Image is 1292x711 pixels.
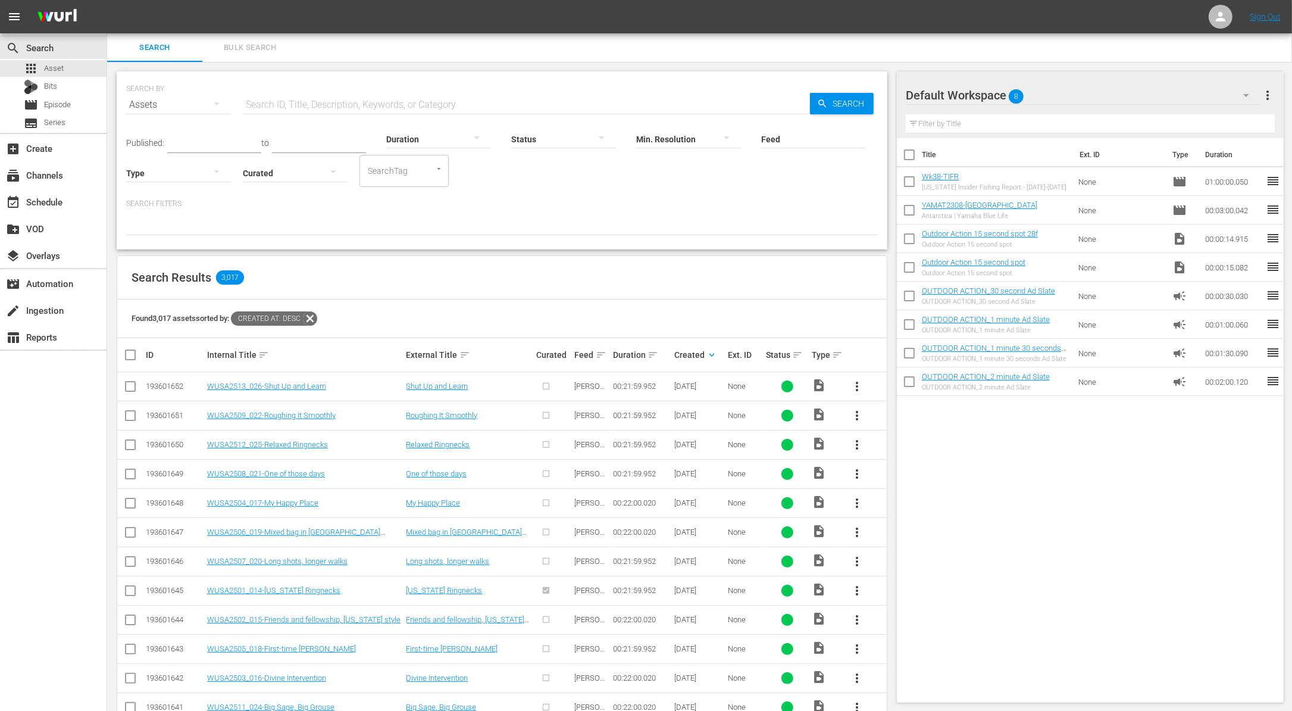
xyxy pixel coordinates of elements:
[406,469,467,478] a: One of those days
[209,41,290,55] span: Bulk Search
[146,615,204,624] div: 193601644
[812,524,826,538] span: Video
[406,348,533,362] div: External Title
[613,411,671,420] div: 00:21:59.952
[146,644,204,653] div: 193601643
[728,557,762,566] div: None
[647,350,658,360] span: sort
[6,249,20,263] span: Overlays
[258,350,269,360] span: sort
[132,270,211,285] span: Search Results
[1260,88,1275,102] span: more_vert
[843,547,871,576] button: more_vert
[843,635,871,663] button: more_vert
[843,431,871,459] button: more_vert
[1165,138,1198,171] th: Type
[575,411,609,473] span: [PERSON_NAME] Wingshooting [GEOGRAPHIC_DATA]
[6,304,20,318] span: Ingestion
[922,315,1050,324] a: OUTDOOR ACTION_1 minute Ad Slate
[406,586,483,595] a: [US_STATE] Ringnecks
[922,183,1066,191] div: [US_STATE] Insider Fishing Report - [DATE]-[DATE]
[843,489,871,517] button: more_vert
[728,673,762,682] div: None
[922,372,1050,381] a: OUTDOOR ACTION_2 minute Ad Slate
[575,557,609,619] span: [PERSON_NAME] Wingshooting [GEOGRAPHIC_DATA]
[44,117,65,129] span: Series
[1200,167,1266,196] td: 01:00:00.050
[29,3,86,31] img: ans4CAIJ8jUAAAAAAAAAAAAAAAAAAAAAAAAgQb4GAAAAAAAAAAAAAAAAAAAAAAAAJMjXAAAAAAAAAAAAAAAAAAAAAAAAgAT5G...
[843,401,871,430] button: more_vert
[44,80,57,92] span: Bits
[674,440,724,449] div: [DATE]
[1266,174,1280,188] span: reorder
[146,440,204,449] div: 193601650
[575,586,609,648] span: [PERSON_NAME] Wingshooting [GEOGRAPHIC_DATA]
[146,557,204,566] div: 193601646
[433,163,445,174] button: Open
[24,116,38,130] span: Series
[812,612,826,626] span: Video
[1009,84,1024,109] span: 8
[1172,346,1187,360] span: Ad
[44,99,71,111] span: Episode
[1200,367,1266,396] td: 00:02:00.120
[1266,231,1280,245] span: reorder
[850,554,864,569] span: more_vert
[207,615,401,624] a: WUSA2502_015-Friends and fellowship, [US_STATE] style
[207,498,318,507] a: WUSA2504_017-My Happy Place
[231,311,303,326] span: Created At: desc
[613,469,671,478] div: 00:21:59.952
[850,408,864,423] span: more_vert
[674,673,724,682] div: [DATE]
[406,644,498,653] a: First-time [PERSON_NAME]
[6,195,20,210] span: Schedule
[1172,203,1187,217] span: Episode
[536,350,571,360] div: Curated
[850,613,864,627] span: more_vert
[1172,317,1187,332] span: Ad
[812,407,826,422] span: Video
[126,138,164,148] span: Published:
[674,411,724,420] div: [DATE]
[674,382,724,391] div: [DATE]
[24,80,38,94] div: Bits
[922,269,1025,277] div: Outdoor Action 15 second spot
[207,557,348,566] a: WUSA2507_020-Long shots, longer walks
[613,557,671,566] div: 00:21:59.952
[850,496,864,510] span: more_vert
[922,201,1037,210] a: YAMAT2308-[GEOGRAPHIC_DATA]
[1200,253,1266,282] td: 00:00:15.082
[922,172,959,181] a: Wk38-TIFR
[1200,224,1266,253] td: 00:00:14.915
[613,498,671,507] div: 00:22:00.020
[850,584,864,598] span: more_vert
[922,241,1038,248] div: Outdoor Action 15 second spot
[674,644,724,653] div: [DATE]
[613,440,671,449] div: 00:21:59.952
[843,664,871,693] button: more_vert
[406,498,461,507] a: My Happy Place
[6,169,20,183] span: Channels
[146,528,204,537] div: 193601647
[674,586,724,595] div: [DATE]
[575,528,609,590] span: [PERSON_NAME] Wingshooting [GEOGRAPHIC_DATA]
[207,348,403,362] div: Internal Title
[674,528,724,537] div: [DATE]
[1172,289,1187,303] span: Ad
[1266,345,1280,360] span: reorder
[843,606,871,634] button: more_vert
[207,673,326,682] a: WUSA2503_016-Divine Intervention
[1074,196,1168,224] td: None
[850,438,864,452] span: more_vert
[126,88,231,121] div: Assets
[728,411,762,420] div: None
[6,142,20,156] span: Create
[575,440,609,503] span: [PERSON_NAME] Wingshooting [GEOGRAPHIC_DATA]
[922,383,1050,391] div: OUTDOOR ACTION_2 minute Ad Slate
[1200,339,1266,367] td: 00:01:30.090
[613,348,671,362] div: Duration
[132,314,317,323] span: Found 3,017 assets sorted by:
[812,495,826,509] span: Video
[728,469,762,478] div: None
[596,350,606,360] span: sort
